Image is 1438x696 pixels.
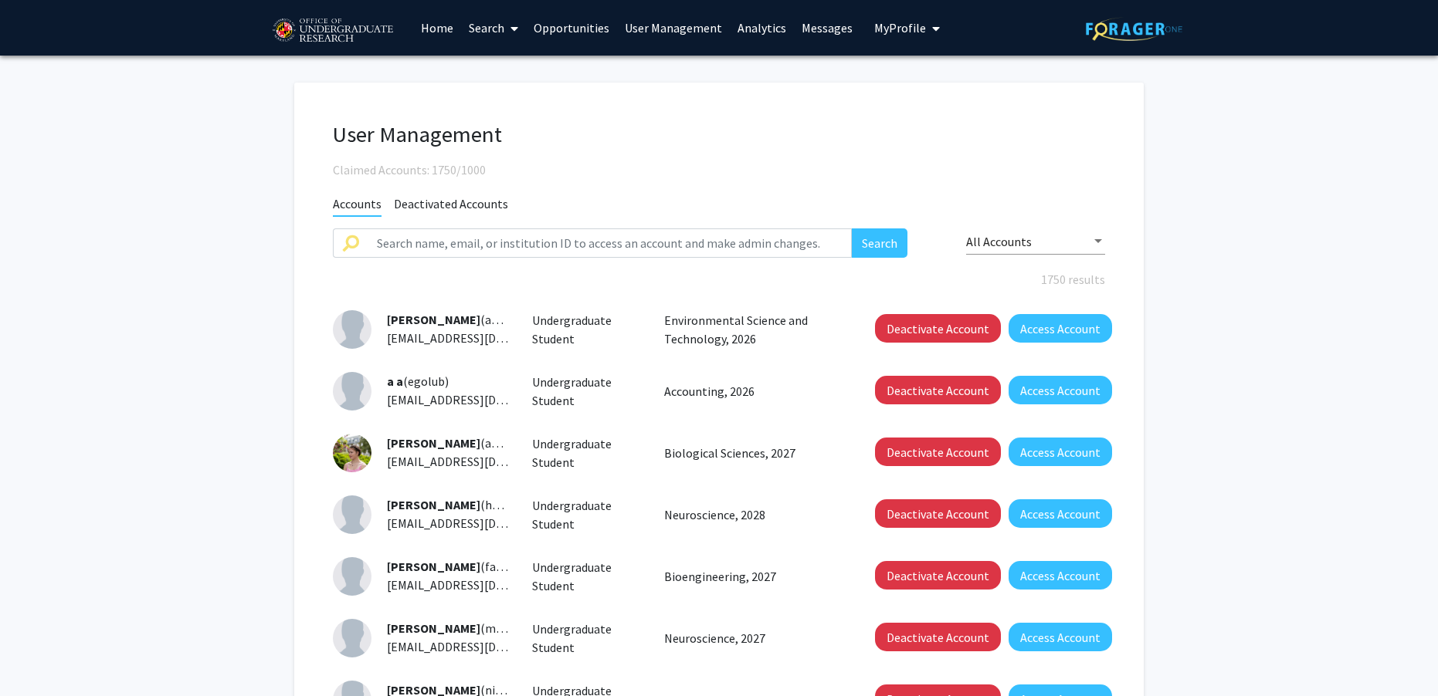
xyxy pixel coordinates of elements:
div: 1750 results [321,270,1117,289]
span: Accounts [333,196,382,217]
button: Search [852,228,907,258]
span: (aaaron1) [387,435,532,451]
div: Undergraduate Student [521,373,653,410]
a: Opportunities [526,1,617,55]
div: Undergraduate Student [521,558,653,595]
span: [PERSON_NAME] [387,620,480,636]
button: Deactivate Account [875,499,1001,528]
span: [EMAIL_ADDRESS][DOMAIN_NAME] [387,515,575,531]
h1: User Management [333,121,1105,148]
div: Undergraduate Student [521,620,653,657]
span: [PERSON_NAME] [387,559,480,574]
button: Deactivate Account [875,561,1001,590]
button: Access Account [1009,438,1112,466]
p: Neuroscience, 2028 [664,505,840,524]
a: Search [461,1,526,55]
span: [PERSON_NAME] [387,312,480,327]
a: User Management [617,1,730,55]
span: (habbas) [387,497,527,512]
img: University of Maryland Logo [267,12,398,50]
iframe: Chat [12,627,66,684]
span: (aswei) [387,312,518,327]
span: All Accounts [966,234,1032,249]
div: Undergraduate Student [521,311,653,348]
img: Profile Picture [333,310,371,349]
span: [EMAIL_ADDRESS][DOMAIN_NAME] [387,392,575,407]
img: Profile Picture [333,434,371,472]
a: Analytics [730,1,794,55]
input: Search name, email, or institution ID to access an account and make admin changes. [368,228,852,258]
span: a a [387,373,403,389]
a: Messages [794,1,860,55]
button: Deactivate Account [875,438,1001,466]
div: Undergraduate Student [521,496,653,533]
span: Deactivated Accounts [394,196,508,215]
p: Accounting, 2026 [664,382,840,400]
p: Biological Sciences, 2027 [664,444,840,462]
p: Environmental Science and Technology, 2026 [664,311,840,348]
span: (egolub) [387,373,449,389]
div: Undergraduate Student [521,434,653,471]
button: Deactivate Account [875,376,1001,404]
button: Access Account [1009,376,1112,404]
button: Deactivate Account [875,623,1001,651]
img: ForagerOne Logo [1086,17,1182,41]
p: Bioengineering, 2027 [664,567,840,586]
button: Access Account [1009,314,1112,343]
span: [PERSON_NAME] [387,497,480,512]
a: Home [413,1,461,55]
img: Profile Picture [333,557,371,596]
img: Profile Picture [333,495,371,534]
div: Claimed Accounts: 1750/1000 [333,160,1105,179]
button: Deactivate Account [875,314,1001,343]
button: Access Account [1009,561,1112,590]
span: [PERSON_NAME] [387,435,480,451]
span: (fabdrabo) [387,559,538,574]
span: [EMAIL_ADDRESS][DOMAIN_NAME] [387,639,575,654]
span: [EMAIL_ADDRESS][DOMAIN_NAME] [387,577,575,593]
span: My Profile [874,20,926,35]
button: Access Account [1009,623,1112,651]
button: Access Account [1009,499,1112,528]
span: (mabedin1) [387,620,541,636]
p: Neuroscience, 2027 [664,629,840,647]
span: [EMAIL_ADDRESS][DOMAIN_NAME] [387,330,575,346]
img: Profile Picture [333,619,371,657]
img: Profile Picture [333,372,371,411]
span: [EMAIL_ADDRESS][DOMAIN_NAME] [387,454,575,469]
